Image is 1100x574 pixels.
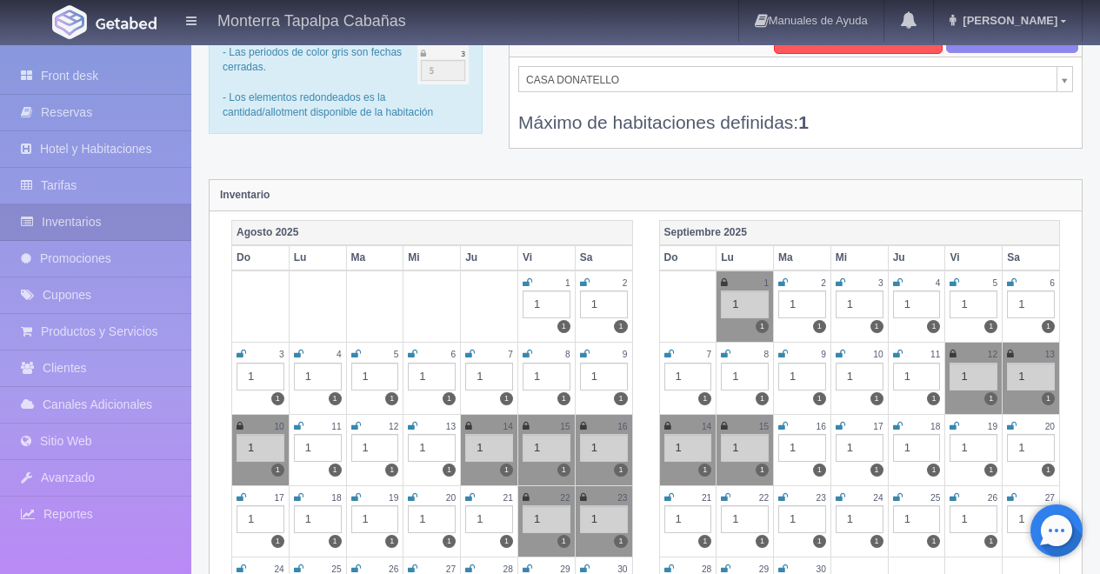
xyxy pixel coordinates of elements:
[984,392,997,405] label: 1
[518,66,1073,92] a: CASA DONATELLO
[408,363,456,390] div: 1
[659,220,1060,245] th: Septiembre 2025
[763,278,769,288] small: 1
[232,245,290,270] th: Do
[927,535,940,548] label: 1
[274,564,283,574] small: 24
[927,320,940,333] label: 1
[575,245,632,270] th: Sa
[1050,278,1055,288] small: 6
[565,278,570,288] small: 1
[408,505,456,533] div: 1
[274,422,283,431] small: 10
[500,464,513,477] label: 1
[385,392,398,405] label: 1
[702,564,711,574] small: 28
[623,278,628,288] small: 2
[664,434,712,462] div: 1
[503,422,513,431] small: 14
[836,290,883,318] div: 1
[617,564,627,574] small: 30
[417,45,469,84] img: cutoff.png
[408,434,456,462] div: 1
[988,493,997,503] small: 26
[385,464,398,477] label: 1
[614,535,627,548] label: 1
[778,434,826,462] div: 1
[721,363,769,390] div: 1
[664,505,712,533] div: 1
[389,564,398,574] small: 26
[756,464,769,477] label: 1
[500,392,513,405] label: 1
[1045,493,1055,503] small: 27
[1007,434,1055,462] div: 1
[52,5,87,39] img: Getabed
[508,350,513,359] small: 7
[836,505,883,533] div: 1
[1045,350,1055,359] small: 13
[557,320,570,333] label: 1
[523,434,570,462] div: 1
[878,278,883,288] small: 3
[523,505,570,533] div: 1
[557,464,570,477] label: 1
[614,392,627,405] label: 1
[465,505,513,533] div: 1
[209,17,483,134] div: - Las periodos de color gris son fechas cerradas. - Los elementos redondeados es la cantidad/allo...
[893,434,941,462] div: 1
[870,464,883,477] label: 1
[836,434,883,462] div: 1
[873,350,883,359] small: 10
[503,564,513,574] small: 28
[580,434,628,462] div: 1
[331,564,341,574] small: 25
[702,493,711,503] small: 21
[294,434,342,462] div: 1
[950,505,997,533] div: 1
[1003,245,1060,270] th: Sa
[817,493,826,503] small: 23
[1007,290,1055,318] div: 1
[821,350,826,359] small: 9
[756,535,769,548] label: 1
[950,363,997,390] div: 1
[237,363,284,390] div: 1
[798,112,809,132] b: 1
[950,290,997,318] div: 1
[465,363,513,390] div: 1
[830,245,888,270] th: Mi
[465,434,513,462] div: 1
[403,245,461,270] th: Mi
[927,392,940,405] label: 1
[294,505,342,533] div: 1
[329,392,342,405] label: 1
[950,434,997,462] div: 1
[217,9,406,30] h4: Monterra Tapalpa Cabañas
[557,392,570,405] label: 1
[329,535,342,548] label: 1
[526,67,1050,93] span: CASA DONATELLO
[698,535,711,548] label: 1
[232,220,633,245] th: Agosto 2025
[936,278,941,288] small: 4
[659,245,717,270] th: Do
[813,464,826,477] label: 1
[930,493,940,503] small: 25
[836,363,883,390] div: 1
[443,392,456,405] label: 1
[778,505,826,533] div: 1
[813,392,826,405] label: 1
[893,505,941,533] div: 1
[698,464,711,477] label: 1
[930,350,940,359] small: 11
[500,535,513,548] label: 1
[389,422,398,431] small: 12
[756,320,769,333] label: 1
[984,464,997,477] label: 1
[945,245,1003,270] th: Vi
[698,392,711,405] label: 1
[294,363,342,390] div: 1
[993,278,998,288] small: 5
[930,422,940,431] small: 18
